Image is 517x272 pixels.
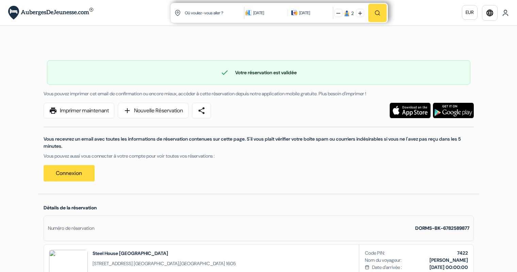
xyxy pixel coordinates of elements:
[44,153,474,160] p: Vous pouvez aussi vous connecter à votre compte pour voir toutes vos réservations :
[482,5,498,21] a: language
[93,260,133,267] span: [STREET_ADDRESS]
[44,205,97,211] span: Détails de la réservation
[457,250,468,256] b: 7422
[44,91,366,97] span: Vous pouvez imprimer cet email de confirmation ou encore mieux, accéder à cette réservation depui...
[44,135,474,150] p: Vous recevrez un email avec toutes les informations de réservation contenues sur cette page. S'il...
[93,260,236,267] span: ,
[44,165,95,181] a: Connexion
[184,4,246,21] input: Ville, université ou logement
[365,257,402,264] span: Nom du voyageur:
[430,264,468,270] b: [DATE] 00:00:00
[299,10,310,16] div: [DATE]
[175,10,181,16] img: location icon
[390,103,431,118] img: Téléchargez l'application gratuite
[365,250,385,257] span: Code PIN:
[462,5,478,20] a: EUR
[336,11,340,15] img: minus
[415,225,469,231] strong: DORMS-BK-6782589877
[358,11,362,15] img: plus
[226,260,236,267] span: 1605
[221,68,229,77] span: check
[93,250,236,257] h2: Steel House [GEOGRAPHIC_DATA]
[253,10,284,16] div: [DATE]
[47,68,470,77] div: Votre réservation est validée
[44,103,114,118] a: printImprimer maintenant
[486,9,494,17] i: language
[8,6,93,20] img: AubergesDeJeunesse.com
[134,260,179,267] span: [GEOGRAPHIC_DATA]
[372,264,402,271] span: Date d'arrivée :
[197,107,206,115] span: share
[192,103,211,118] a: share
[430,257,468,263] b: [PERSON_NAME]
[123,107,131,115] span: add
[118,103,189,118] a: addNouvelle Réservation
[344,10,350,16] img: guest icon
[291,10,297,16] img: calendarIcon icon
[502,10,509,16] img: User Icon
[49,107,57,115] span: print
[245,10,252,16] img: calendarIcon icon
[180,260,225,267] span: [GEOGRAPHIC_DATA]
[433,103,474,118] img: Téléchargez l'application gratuite
[351,10,354,17] div: 2
[48,225,94,232] div: Numéro de réservation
